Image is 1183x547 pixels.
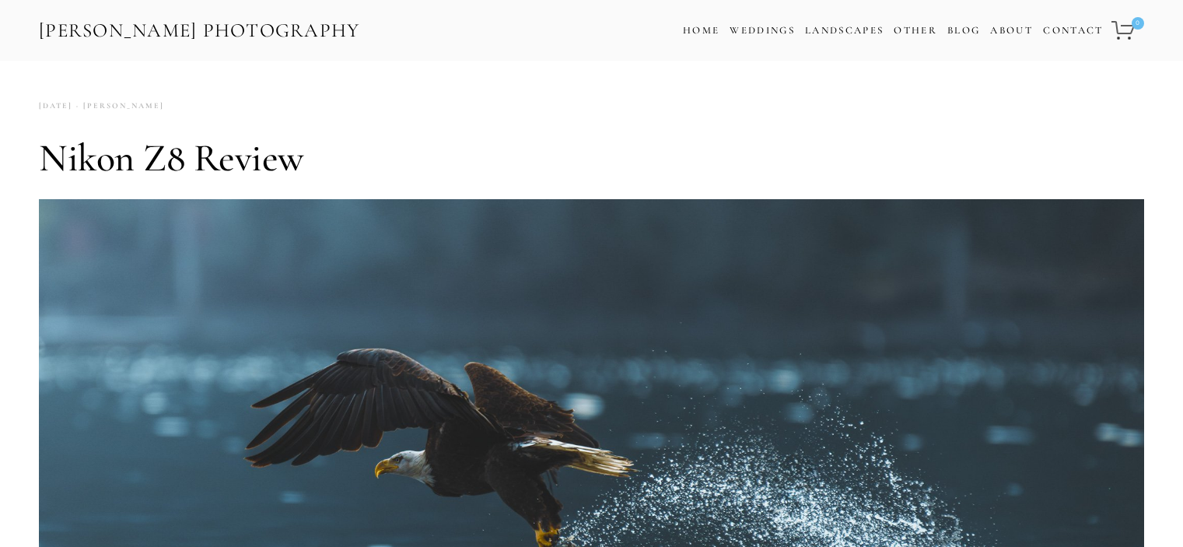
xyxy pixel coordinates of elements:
[730,24,795,37] a: Weddings
[990,19,1033,42] a: About
[39,96,72,117] time: [DATE]
[1132,17,1144,30] span: 0
[947,19,980,42] a: Blog
[894,24,937,37] a: Other
[1109,12,1146,49] a: 0 items in cart
[37,13,362,48] a: [PERSON_NAME] Photography
[39,135,1144,181] h1: Nikon Z8 Review
[1043,19,1103,42] a: Contact
[683,19,719,42] a: Home
[72,96,164,117] a: [PERSON_NAME]
[805,24,884,37] a: Landscapes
